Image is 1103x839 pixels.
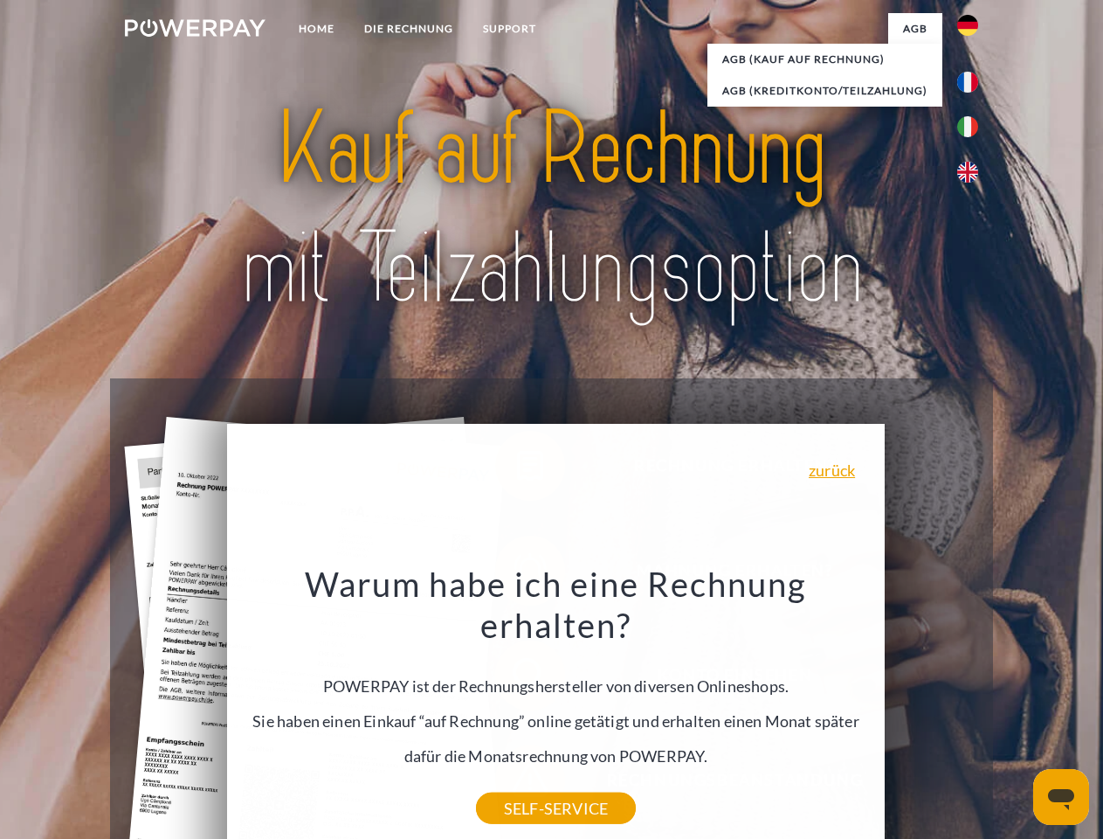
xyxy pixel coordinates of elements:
[957,162,978,183] img: en
[349,13,468,45] a: DIE RECHNUNG
[468,13,551,45] a: SUPPORT
[809,462,855,478] a: zurück
[707,75,942,107] a: AGB (Kreditkonto/Teilzahlung)
[284,13,349,45] a: Home
[888,13,942,45] a: agb
[957,72,978,93] img: fr
[1033,769,1089,825] iframe: Schaltfläche zum Öffnen des Messaging-Fensters
[238,563,875,647] h3: Warum habe ich eine Rechnung erhalten?
[238,563,875,808] div: POWERPAY ist der Rechnungshersteller von diversen Onlineshops. Sie haben einen Einkauf “auf Rechn...
[125,19,265,37] img: logo-powerpay-white.svg
[167,84,936,335] img: title-powerpay_de.svg
[957,15,978,36] img: de
[476,793,636,824] a: SELF-SERVICE
[707,44,942,75] a: AGB (Kauf auf Rechnung)
[957,116,978,137] img: it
